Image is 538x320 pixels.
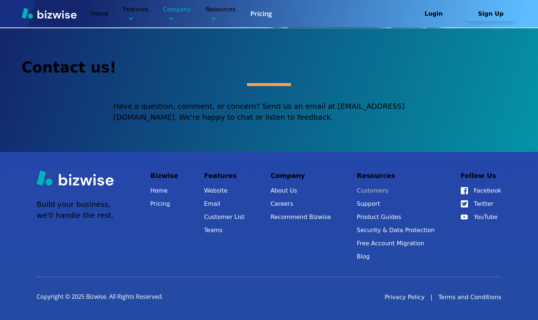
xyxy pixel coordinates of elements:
[22,57,517,77] h2: Contact us!
[270,199,331,209] a: Careers
[357,238,435,249] a: Free Account Migration
[250,9,272,18] a: Pricing
[461,186,501,196] a: Facebook
[37,170,114,186] img: Bizwise Logo
[465,10,516,17] a: Sign Up
[357,252,435,262] a: Blog
[204,212,245,222] a: Customer List
[150,170,178,181] p: Bizwise
[204,186,245,196] a: Website
[431,293,432,302] div: |
[270,170,331,181] p: Company
[123,5,148,22] p: Features
[461,187,468,194] img: Facebook Icon
[357,170,435,181] p: Resources
[384,293,424,302] a: Privacy Policy
[461,215,468,220] img: YouTube Icon
[461,200,468,208] img: Twitter Icon
[22,8,77,19] img: Bizwise Logo
[37,293,163,301] p: Copyright © 2025 Bizwise. All Rights Reserved.
[37,199,114,221] p: Build your business, we'll handle the rest.
[91,10,108,17] a: Home
[357,212,435,222] a: Product Guides
[270,212,331,222] a: Recommend Bizwise
[150,186,178,196] a: Home
[163,5,191,22] p: Company
[204,225,245,235] a: Teams
[113,101,425,123] p: Have a question, comment, or concern? Send us an email at [EMAIL_ADDRESS][DOMAIN_NAME]. We're hap...
[270,186,331,196] a: About Us
[461,170,501,181] p: Follow Us
[204,170,245,181] p: Features
[465,7,516,21] button: Sign Up
[204,199,245,209] a: Email
[438,293,501,302] a: Terms and Conditions
[357,199,435,209] button: Support
[408,7,459,21] button: Login
[461,199,501,209] a: Twitter
[408,10,465,17] a: Login
[357,225,435,235] a: Security & Data Protection
[206,5,236,22] p: Resources
[461,212,501,222] a: YouTube
[357,186,435,196] a: Customers
[150,199,178,209] a: Pricing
